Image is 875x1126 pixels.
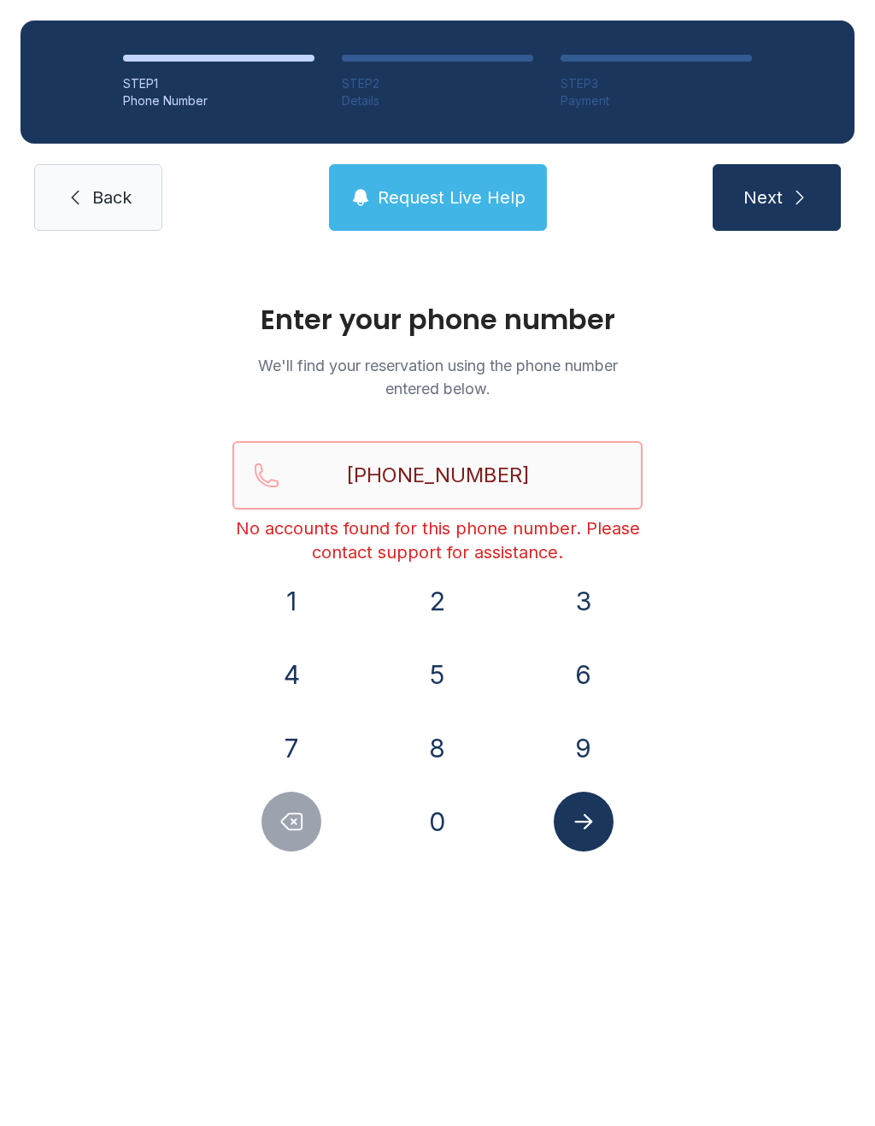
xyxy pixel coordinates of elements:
[92,186,132,209] span: Back
[261,792,321,852] button: Delete number
[232,516,643,564] div: No accounts found for this phone number. Please contact support for assistance.
[261,718,321,778] button: 7
[554,571,614,631] button: 3
[261,645,321,704] button: 4
[743,186,783,209] span: Next
[123,75,314,92] div: STEP 1
[342,92,533,109] div: Details
[561,92,752,109] div: Payment
[232,354,643,400] p: We'll find your reservation using the phone number entered below.
[554,792,614,852] button: Submit lookup form
[408,718,467,778] button: 8
[408,645,467,704] button: 5
[123,92,314,109] div: Phone Number
[554,718,614,778] button: 9
[232,441,643,510] input: Reservation phone number
[561,75,752,92] div: STEP 3
[554,645,614,704] button: 6
[408,792,467,852] button: 0
[232,306,643,333] h1: Enter your phone number
[342,75,533,92] div: STEP 2
[261,571,321,631] button: 1
[408,571,467,631] button: 2
[378,186,526,209] span: Request Live Help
